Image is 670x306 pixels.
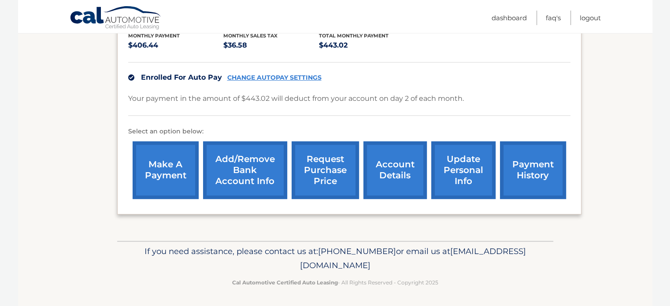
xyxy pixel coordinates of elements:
[431,141,496,199] a: update personal info
[227,74,322,81] a: CHANGE AUTOPAY SETTINGS
[141,73,222,81] span: Enrolled For Auto Pay
[123,244,548,273] p: If you need assistance, please contact us at: or email us at
[292,141,359,199] a: request purchase price
[128,92,464,105] p: Your payment in the amount of $443.02 will deduct from your account on day 2 of each month.
[133,141,199,199] a: make a payment
[319,39,415,52] p: $443.02
[546,11,561,25] a: FAQ's
[223,33,278,39] span: Monthly sales Tax
[318,246,396,256] span: [PHONE_NUMBER]
[363,141,427,199] a: account details
[319,33,389,39] span: Total Monthly Payment
[128,74,134,81] img: check.svg
[500,141,566,199] a: payment history
[203,141,287,199] a: Add/Remove bank account info
[70,6,162,31] a: Cal Automotive
[123,278,548,287] p: - All Rights Reserved - Copyright 2025
[128,39,224,52] p: $406.44
[128,33,180,39] span: Monthly Payment
[580,11,601,25] a: Logout
[232,279,338,286] strong: Cal Automotive Certified Auto Leasing
[492,11,527,25] a: Dashboard
[223,39,319,52] p: $36.58
[128,126,570,137] p: Select an option below:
